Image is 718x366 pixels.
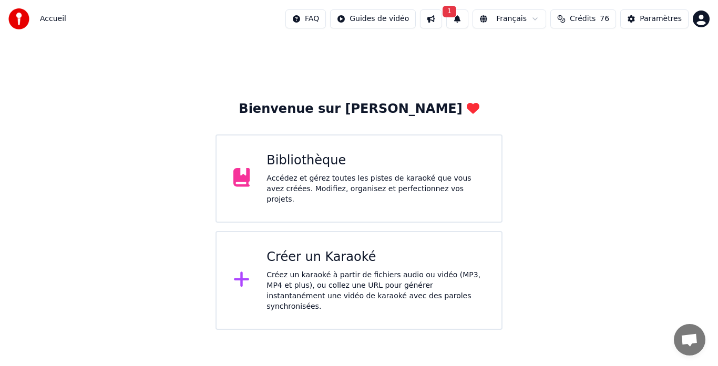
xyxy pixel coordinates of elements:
[674,324,705,355] a: Ouvrir le chat
[620,9,689,28] button: Paramètres
[640,14,682,24] div: Paramètres
[266,270,485,312] div: Créez un karaoké à partir de fichiers audio ou vidéo (MP3, MP4 et plus), ou collez une URL pour g...
[600,14,609,24] span: 76
[570,14,596,24] span: Crédits
[266,249,485,266] div: Créer un Karaoké
[443,6,456,17] span: 1
[266,173,485,205] div: Accédez et gérez toutes les pistes de karaoké que vous avez créées. Modifiez, organisez et perfec...
[239,101,479,118] div: Bienvenue sur [PERSON_NAME]
[266,152,485,169] div: Bibliothèque
[550,9,616,28] button: Crédits76
[285,9,326,28] button: FAQ
[40,14,66,24] span: Accueil
[8,8,29,29] img: youka
[330,9,416,28] button: Guides de vidéo
[446,9,468,28] button: 1
[40,14,66,24] nav: breadcrumb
